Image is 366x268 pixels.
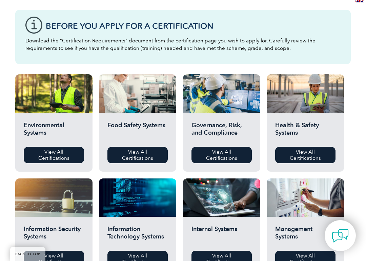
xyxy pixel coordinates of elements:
h2: Management Systems [275,232,335,252]
a: View All Certifications [275,154,335,170]
h2: Governance, Risk, and Compliance [191,128,252,149]
h2: Internal Systems [191,232,252,252]
img: en [355,3,364,9]
h2: Information Technology Systems [107,232,168,252]
h2: Environmental Systems [24,128,84,149]
a: View All Certifications [107,154,168,170]
p: Download the “Certification Requirements” document from the certification page you wish to apply ... [25,44,341,59]
h2: Food Safety Systems [107,128,168,149]
img: contact-chat.png [332,234,349,251]
h2: Information Security Systems [24,232,84,252]
a: View All Certifications [24,154,84,170]
h2: Health & Safety Systems [275,128,335,149]
a: View All Certifications [191,154,252,170]
h3: Before You Apply For a Certification [46,28,341,37]
a: BACK TO TOP [10,254,45,268]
